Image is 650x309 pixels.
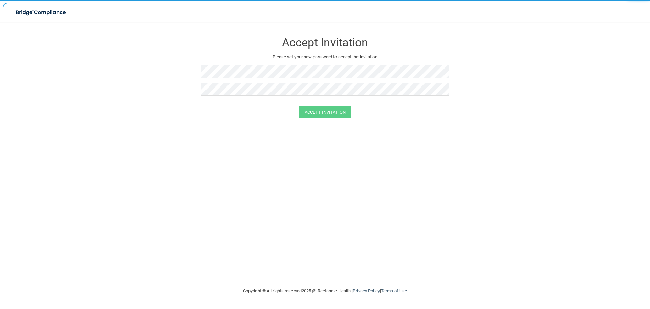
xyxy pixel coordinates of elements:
img: bridge_compliance_login_screen.278c3ca4.svg [10,5,72,19]
div: Copyright © All rights reserved 2025 @ Rectangle Health | | [201,280,449,302]
a: Terms of Use [381,288,407,293]
a: Privacy Policy [353,288,380,293]
p: Please set your new password to accept the invitation [207,53,443,61]
button: Accept Invitation [299,106,351,118]
h3: Accept Invitation [201,36,449,49]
